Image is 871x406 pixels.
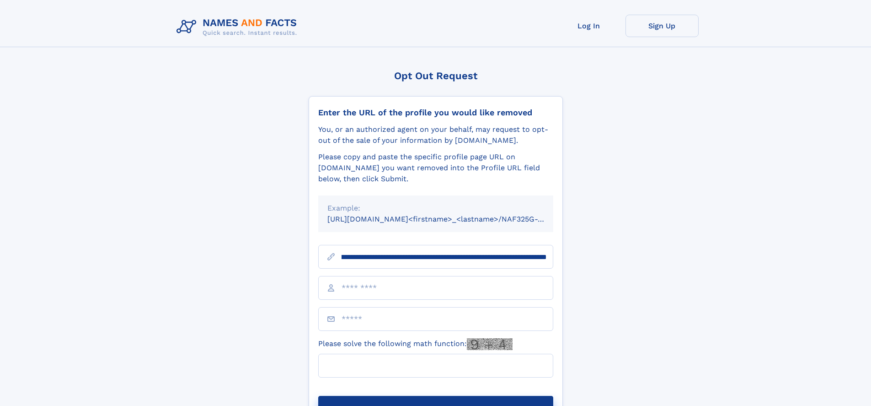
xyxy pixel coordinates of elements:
[318,124,553,146] div: You, or an authorized agent on your behalf, may request to opt-out of the sale of your informatio...
[173,15,305,39] img: Logo Names and Facts
[318,338,513,350] label: Please solve the following math function:
[552,15,625,37] a: Log In
[318,152,553,184] div: Please copy and paste the specific profile page URL on [DOMAIN_NAME] you want removed into the Pr...
[318,108,553,118] div: Enter the URL of the profile you would like removed
[327,203,544,214] div: Example:
[327,215,571,223] small: [URL][DOMAIN_NAME]<firstname>_<lastname>/NAF325G-xxxxxxxx
[309,70,563,81] div: Opt Out Request
[625,15,699,37] a: Sign Up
